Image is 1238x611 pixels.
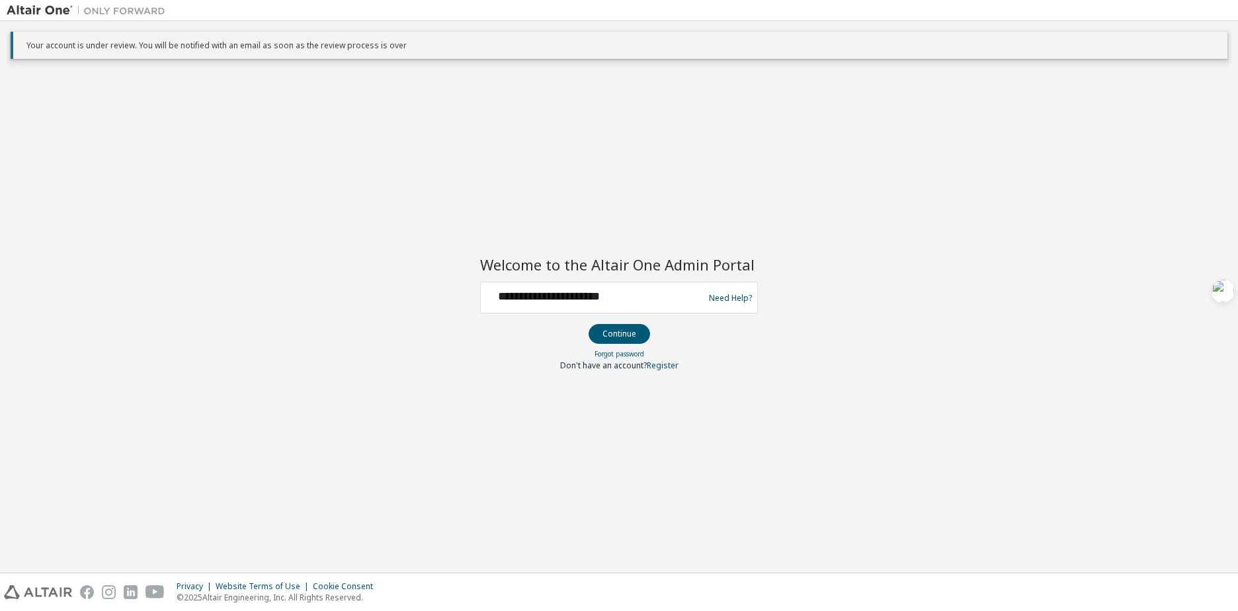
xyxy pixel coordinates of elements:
div: Website Terms of Use [216,581,313,592]
img: instagram.svg [102,585,116,599]
span: Don't have an account? [560,360,647,371]
div: Cookie Consent [313,581,381,592]
button: Continue [589,324,650,344]
img: youtube.svg [145,585,165,599]
div: Privacy [177,581,216,592]
img: Altair One [7,4,172,17]
p: © 2025 Altair Engineering, Inc. All Rights Reserved. [177,592,381,603]
a: Forgot password [595,349,644,358]
h2: Welcome to the Altair One Admin Portal [480,255,758,274]
img: altair_logo.svg [4,585,72,599]
p: Your account is under review. You will be notified with an email as soon as the review process is... [26,40,1217,51]
img: facebook.svg [80,585,94,599]
img: linkedin.svg [124,585,138,599]
a: Register [647,360,679,371]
